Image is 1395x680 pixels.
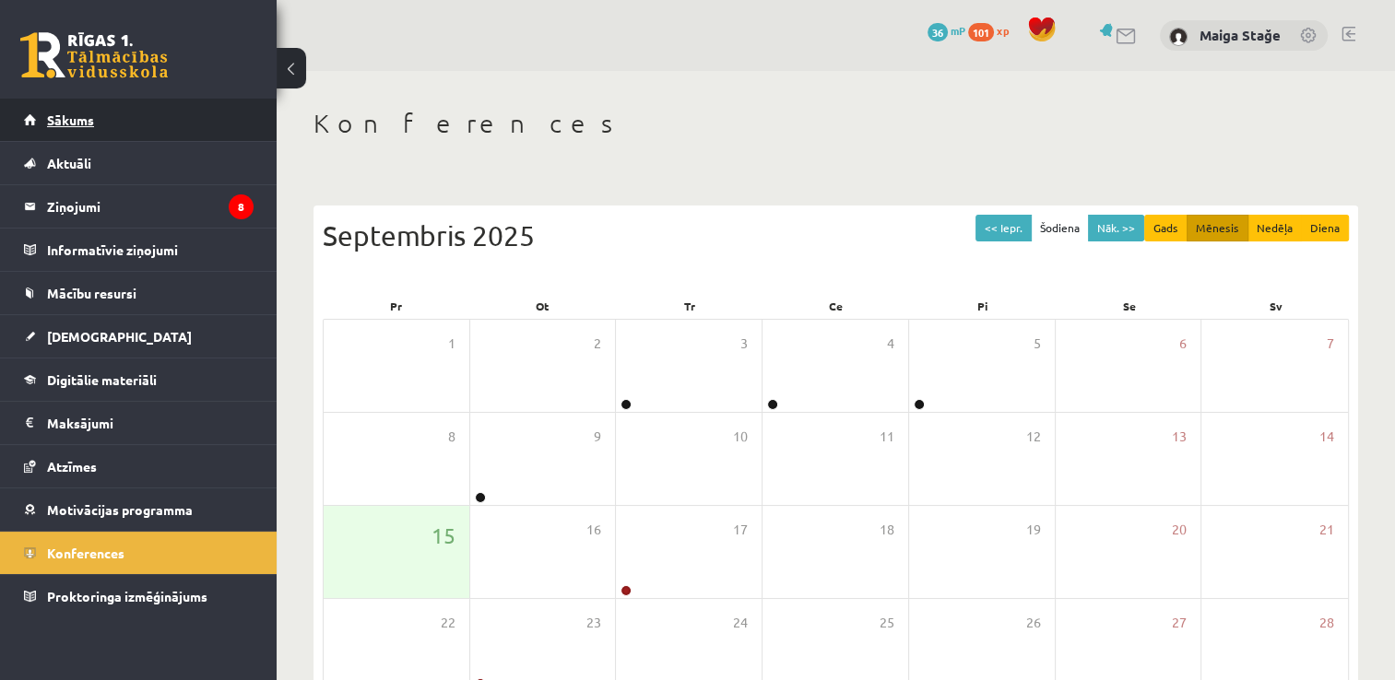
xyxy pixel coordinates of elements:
[47,185,254,228] legend: Ziņojumi
[1187,215,1248,241] button: Mēnesis
[323,215,1349,256] div: Septembris 2025
[586,520,601,540] span: 16
[1319,520,1334,540] span: 21
[880,613,894,633] span: 25
[968,23,994,41] span: 101
[997,23,1009,38] span: xp
[1026,613,1041,633] span: 26
[323,293,469,319] div: Pr
[1172,613,1187,633] span: 27
[24,229,254,271] a: Informatīvie ziņojumi
[1172,520,1187,540] span: 20
[1202,293,1349,319] div: Sv
[733,520,748,540] span: 17
[448,427,455,447] span: 8
[763,293,909,319] div: Ce
[24,402,254,444] a: Maksājumi
[47,229,254,271] legend: Informatīvie ziņojumi
[1301,215,1349,241] button: Diena
[733,427,748,447] span: 10
[594,334,601,354] span: 2
[47,501,193,518] span: Motivācijas programma
[47,155,91,171] span: Aktuāli
[1031,215,1089,241] button: Šodiena
[313,108,1358,139] h1: Konferences
[1026,427,1041,447] span: 12
[1200,26,1281,44] a: Maiga Stağe
[733,613,748,633] span: 24
[229,194,254,219] i: 8
[432,520,455,551] span: 15
[1026,520,1041,540] span: 19
[448,334,455,354] span: 1
[24,142,254,184] a: Aktuāli
[880,520,894,540] span: 18
[951,23,965,38] span: mP
[24,185,254,228] a: Ziņojumi8
[616,293,763,319] div: Tr
[24,272,254,314] a: Mācību resursi
[968,23,1018,38] a: 101 xp
[880,427,894,447] span: 11
[1088,215,1144,241] button: Nāk. >>
[909,293,1056,319] div: Pi
[1169,28,1188,46] img: Maiga Stağe
[1172,427,1187,447] span: 13
[740,334,748,354] span: 3
[47,371,157,388] span: Digitālie materiāli
[24,575,254,617] a: Proktoringa izmēģinājums
[24,358,254,401] a: Digitālie materiāli
[928,23,965,38] a: 36 mP
[1319,613,1334,633] span: 28
[47,588,207,604] span: Proktoringa izmēģinājums
[928,23,948,41] span: 36
[24,315,254,358] a: [DEMOGRAPHIC_DATA]
[594,427,601,447] span: 9
[1327,334,1334,354] span: 7
[586,613,601,633] span: 23
[24,488,254,531] a: Motivācijas programma
[47,545,124,561] span: Konferences
[975,215,1032,241] button: << Iepr.
[1319,427,1334,447] span: 14
[441,613,455,633] span: 22
[47,111,94,128] span: Sākums
[1247,215,1302,241] button: Nedēļa
[20,32,168,78] a: Rīgas 1. Tālmācības vidusskola
[47,328,192,345] span: [DEMOGRAPHIC_DATA]
[47,458,97,475] span: Atzīmes
[1034,334,1041,354] span: 5
[47,285,136,301] span: Mācību resursi
[1179,334,1187,354] span: 6
[887,334,894,354] span: 4
[24,99,254,141] a: Sākums
[24,445,254,487] a: Atzīmes
[47,402,254,444] legend: Maksājumi
[469,293,616,319] div: Ot
[1144,215,1188,241] button: Gads
[1056,293,1202,319] div: Se
[24,532,254,574] a: Konferences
